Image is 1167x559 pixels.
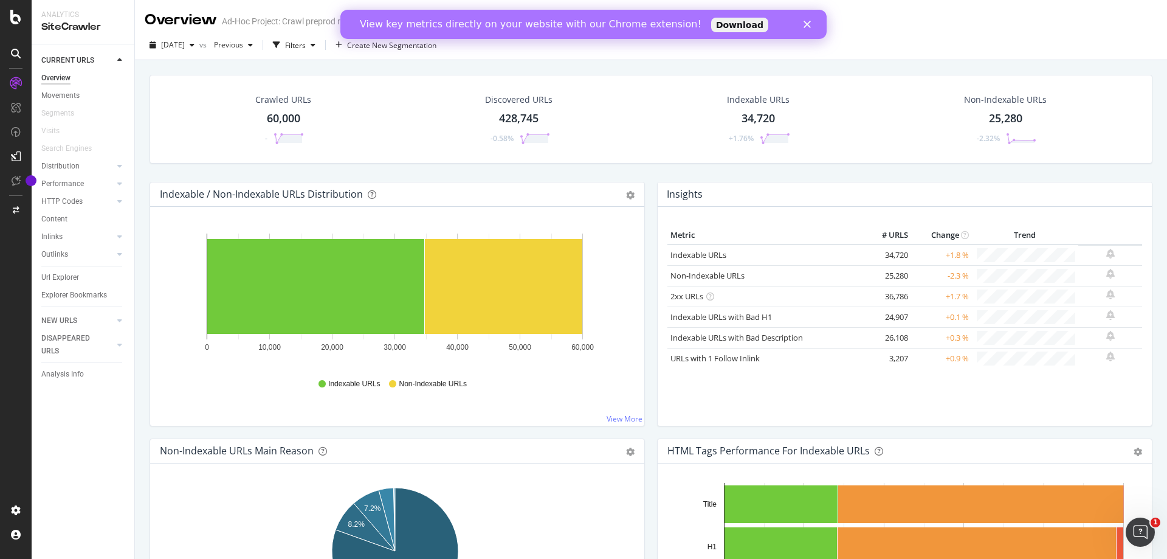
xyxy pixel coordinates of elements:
span: Non-Indexable URLs [399,379,466,389]
td: 26,108 [862,327,911,348]
div: Fermer [463,11,475,18]
text: 7.2% [364,504,381,513]
text: Title [703,500,717,509]
a: View More [607,414,642,424]
button: [DATE] [145,35,199,55]
div: Analytics [41,10,125,20]
td: +0.3 % [911,327,972,348]
div: Segments [41,107,74,120]
td: -2.3 % [911,265,972,286]
div: Url Explorer [41,271,79,284]
div: DISAPPEARED URLS [41,332,103,358]
div: HTTP Codes [41,195,83,208]
div: bell-plus [1106,269,1115,279]
div: gear [626,448,635,456]
div: -0.58% [491,133,514,144]
div: Visits [41,125,60,137]
td: 24,907 [862,307,911,327]
button: Create New Segmentation [331,35,441,55]
div: +1.76% [729,133,754,144]
div: HTML Tags Performance for Indexable URLs [667,445,870,457]
div: Overview [41,72,71,85]
div: gear [626,191,635,200]
text: 20,000 [321,343,343,352]
div: Non-Indexable URLs Main Reason [160,445,314,457]
div: 34,720 [742,111,775,127]
td: 34,720 [862,245,911,266]
div: Search Engines [41,142,92,155]
div: -2.32% [977,133,1000,144]
text: 8.2% [348,520,365,529]
svg: A chart. [160,226,630,367]
td: 25,280 [862,265,911,286]
th: Metric [667,226,862,245]
div: Indexable URLs [727,94,790,106]
span: Indexable URLs [328,379,380,389]
div: Distribution [41,160,80,173]
td: +1.7 % [911,286,972,307]
text: H1 [707,543,717,551]
text: 50,000 [509,343,531,352]
a: NEW URLS [41,314,114,327]
a: URLs with 1 Follow Inlink [670,353,760,364]
div: bell-plus [1106,249,1115,259]
a: Distribution [41,160,114,173]
div: bell-plus [1106,352,1115,361]
span: 1 [1151,518,1160,527]
a: CURRENT URLS [41,54,114,67]
a: Inlinks [41,231,114,243]
div: CURRENT URLS [41,54,94,67]
text: 40,000 [446,343,469,352]
div: Content [41,213,67,226]
span: vs [199,40,209,50]
a: Indexable URLs with Bad H1 [670,311,772,322]
a: HTTP Codes [41,195,114,208]
div: Ad-Hoc Project: Crawl preprod redirect plan [222,15,384,27]
div: Performance [41,178,84,190]
div: Explorer Bookmarks [41,289,107,302]
a: Search Engines [41,142,104,155]
a: Non-Indexable URLs [670,270,745,281]
div: Overview [145,10,217,30]
div: Movements [41,89,80,102]
text: 60,000 [571,343,594,352]
span: Create New Segmentation [347,40,436,50]
button: Filters [268,35,320,55]
div: 428,745 [499,111,539,127]
a: Segments [41,107,86,120]
div: Discovered URLs [485,94,553,106]
h4: Insights [667,186,703,203]
td: +0.9 % [911,348,972,369]
div: Outlinks [41,248,68,261]
td: +0.1 % [911,307,972,327]
div: bell-plus [1106,331,1115,341]
td: 36,786 [862,286,911,307]
text: 10,000 [258,343,281,352]
div: gear [1134,448,1142,456]
a: Indexable URLs [670,249,726,260]
a: Url Explorer [41,271,126,284]
th: Trend [972,226,1078,245]
span: Previous [209,40,243,50]
text: 0 [205,343,209,352]
div: bell-plus [1106,290,1115,299]
div: bell-plus [1106,310,1115,320]
a: Movements [41,89,126,102]
a: 2xx URLs [670,291,703,302]
div: Non-Indexable URLs [964,94,1047,106]
a: Content [41,213,126,226]
text: 30,000 [384,343,406,352]
a: Visits [41,125,72,137]
div: Analysis Info [41,368,84,381]
td: +1.8 % [911,245,972,266]
a: Indexable URLs with Bad Description [670,332,803,343]
div: Tooltip anchor [26,175,36,186]
div: 25,280 [989,111,1022,127]
a: DISAPPEARED URLS [41,332,114,358]
th: Change [911,226,972,245]
div: Indexable / Non-Indexable URLs Distribution [160,188,363,200]
div: Filters [285,40,306,50]
th: # URLS [862,226,911,245]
